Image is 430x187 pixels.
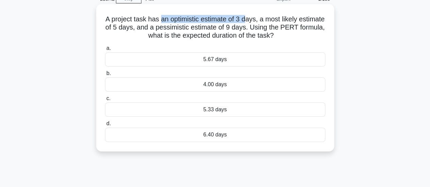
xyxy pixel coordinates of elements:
div: 4.00 days [105,77,325,92]
span: c. [106,95,110,101]
span: b. [106,70,111,76]
span: a. [106,45,111,51]
div: 5.67 days [105,52,325,67]
span: d. [106,120,111,126]
div: 5.33 days [105,102,325,117]
h5: A project task has an optimistic estimate of 3 days, a most likely estimate of 5 days, and a pess... [104,15,326,40]
div: 6.40 days [105,128,325,142]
